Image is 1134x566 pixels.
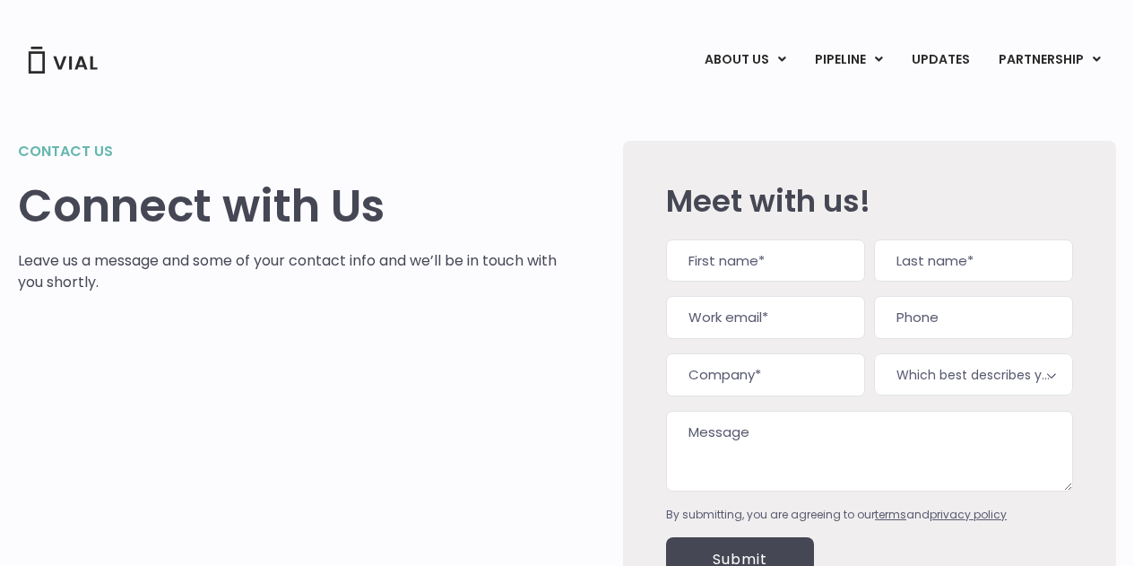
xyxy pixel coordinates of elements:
[666,353,865,396] input: Company*
[666,296,865,339] input: Work email*
[874,353,1073,396] span: Which best describes you?*
[666,239,865,283] input: First name*
[874,296,1073,339] input: Phone
[18,180,569,232] h1: Connect with Us
[801,45,896,75] a: PIPELINEMenu Toggle
[27,47,99,74] img: Vial Logo
[984,45,1115,75] a: PARTNERSHIPMenu Toggle
[874,239,1073,283] input: Last name*
[690,45,800,75] a: ABOUT USMenu Toggle
[666,507,1073,523] div: By submitting, you are agreeing to our and
[875,507,906,522] a: terms
[18,250,569,293] p: Leave us a message and some of your contact info and we’ll be in touch with you shortly.
[930,507,1007,522] a: privacy policy
[897,45,983,75] a: UPDATES
[666,184,1073,218] h2: Meet with us!
[18,141,569,162] h2: Contact us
